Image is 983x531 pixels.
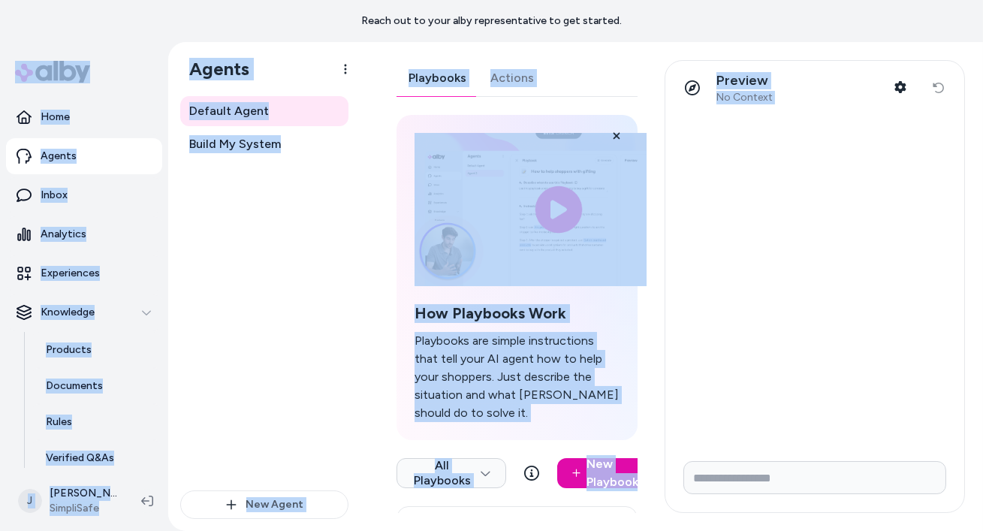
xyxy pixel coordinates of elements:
[189,102,269,120] span: Default Agent
[31,404,162,440] a: Rules
[6,138,162,174] a: Agents
[478,60,546,96] a: Actions
[31,332,162,368] a: Products
[41,305,95,320] p: Knowledge
[9,477,129,525] button: J[PERSON_NAME]SimpliSafe
[415,332,620,422] p: Playbooks are simple instructions that tell your AI agent how to help your shoppers. Just describ...
[716,91,773,104] span: No Context
[180,129,348,159] a: Build My System
[6,294,162,330] button: Knowledge
[41,227,86,242] p: Analytics
[415,304,620,323] h2: How Playbooks Work
[6,255,162,291] a: Experiences
[397,458,506,488] button: All Playbooks
[41,110,70,125] p: Home
[50,486,117,501] p: [PERSON_NAME]
[15,61,90,83] img: alby Logo
[18,489,42,513] span: J
[361,14,622,29] p: Reach out to your alby representative to get started.
[41,149,77,164] p: Agents
[46,451,114,466] p: Verified Q&As
[177,58,249,80] h1: Agents
[6,216,162,252] a: Analytics
[41,188,68,203] p: Inbox
[46,415,72,430] p: Rules
[46,342,92,358] p: Products
[189,135,281,153] span: Build My System
[180,490,348,519] button: New Agent
[716,72,773,89] p: Preview
[557,458,660,488] a: New Playbook
[683,461,946,494] input: Write your prompt here
[46,379,103,394] p: Documents
[31,440,162,476] a: Verified Q&As
[180,96,348,126] a: Default Agent
[412,458,490,488] span: All Playbooks
[41,266,100,281] p: Experiences
[6,177,162,213] a: Inbox
[31,368,162,404] a: Documents
[50,501,117,516] span: SimpliSafe
[397,60,478,96] a: Playbooks
[6,99,162,135] a: Home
